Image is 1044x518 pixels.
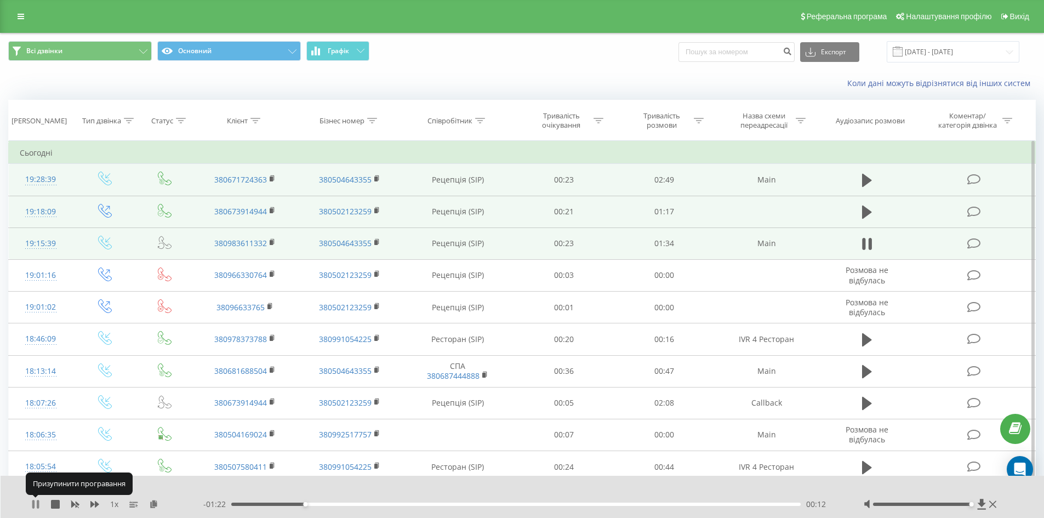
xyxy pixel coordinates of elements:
div: Клієнт [227,116,248,126]
a: 380504643355 [319,174,372,185]
div: Тривалість очікування [532,111,591,130]
td: Рецепція (SIP) [402,196,514,227]
a: 380502123259 [319,206,372,217]
button: Експорт [800,42,859,62]
a: 380507580411 [214,462,267,472]
a: 380502123259 [319,270,372,280]
a: 380504169024 [214,429,267,440]
span: Налаштування профілю [906,12,991,21]
button: Графік [306,41,369,61]
a: 380681688504 [214,366,267,376]
td: 00:05 [514,387,614,419]
td: Сьогодні [9,142,1036,164]
td: 02:49 [614,164,715,196]
span: Вихід [1010,12,1029,21]
td: 00:03 [514,259,614,291]
div: Тривалість розмови [632,111,691,130]
td: IVR 4 Ресторан [714,323,818,355]
td: Рецепція (SIP) [402,259,514,291]
a: Коли дані можуть відрізнятися вiд інших систем [847,78,1036,88]
td: 00:23 [514,227,614,259]
td: 00:07 [514,419,614,451]
td: Рецепція (SIP) [402,292,514,323]
td: Main [714,164,818,196]
a: 380687444888 [427,371,480,381]
td: 00:44 [614,451,715,483]
td: IVR 4 Ресторан [714,451,818,483]
div: Accessibility label [303,502,307,506]
button: Всі дзвінки [8,41,152,61]
td: 00:00 [614,419,715,451]
td: Рецепція (SIP) [402,164,514,196]
td: 00:23 [514,164,614,196]
div: Open Intercom Messenger [1007,456,1033,482]
td: СПА [402,355,514,387]
a: 380673914944 [214,397,267,408]
td: 02:08 [614,387,715,419]
div: [PERSON_NAME] [12,116,67,126]
td: 00:36 [514,355,614,387]
td: Рецепція (SIP) [402,227,514,259]
div: Аудіозапис розмови [836,116,905,126]
a: 380504643355 [319,238,372,248]
a: 380504643355 [319,366,372,376]
a: 380673914944 [214,206,267,217]
div: Призупинити програвання [26,473,133,494]
a: 380978373788 [214,334,267,344]
div: 19:18:09 [20,201,62,223]
div: 19:01:02 [20,297,62,318]
a: 380991054225 [319,462,372,472]
a: 380671724363 [214,174,267,185]
a: 380502123259 [319,397,372,408]
div: 18:13:14 [20,361,62,382]
button: Основний [157,41,301,61]
td: 00:21 [514,196,614,227]
span: 00:12 [806,499,826,510]
div: Статус [151,116,173,126]
span: Графік [328,47,349,55]
td: Ресторан (SIP) [402,323,514,355]
a: 380991054225 [319,334,372,344]
td: Ресторан (SIP) [402,451,514,483]
div: Назва схеми переадресації [734,111,793,130]
div: 18:07:26 [20,392,62,414]
a: 38096633765 [216,302,265,312]
td: Main [714,227,818,259]
td: 01:34 [614,227,715,259]
div: Тип дзвінка [82,116,121,126]
a: 380502123259 [319,302,372,312]
td: 00:20 [514,323,614,355]
div: Бізнес номер [320,116,364,126]
a: 380983611332 [214,238,267,248]
div: Коментар/категорія дзвінка [935,111,1000,130]
td: Main [714,419,818,451]
input: Пошук за номером [678,42,795,62]
span: Розмова не відбулась [846,265,888,285]
span: Розмова не відбулась [846,297,888,317]
span: Реферальна програма [807,12,887,21]
a: 380992517757 [319,429,372,440]
td: Callback [714,387,818,419]
td: 00:24 [514,451,614,483]
td: Рецепція (SIP) [402,387,514,419]
a: 380966330764 [214,270,267,280]
div: Співробітник [427,116,472,126]
td: 00:00 [614,292,715,323]
td: 00:01 [514,292,614,323]
span: 1 x [110,499,118,510]
div: 18:06:35 [20,424,62,446]
span: Всі дзвінки [26,47,62,55]
span: - 01:22 [203,499,231,510]
div: 18:05:54 [20,456,62,477]
td: 01:17 [614,196,715,227]
td: 00:00 [614,259,715,291]
td: 00:16 [614,323,715,355]
div: 19:15:39 [20,233,62,254]
td: 00:47 [614,355,715,387]
td: Main [714,355,818,387]
span: Розмова не відбулась [846,424,888,445]
div: 18:46:09 [20,328,62,350]
div: Accessibility label [969,502,974,506]
div: 19:28:39 [20,169,62,190]
div: 19:01:16 [20,265,62,286]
